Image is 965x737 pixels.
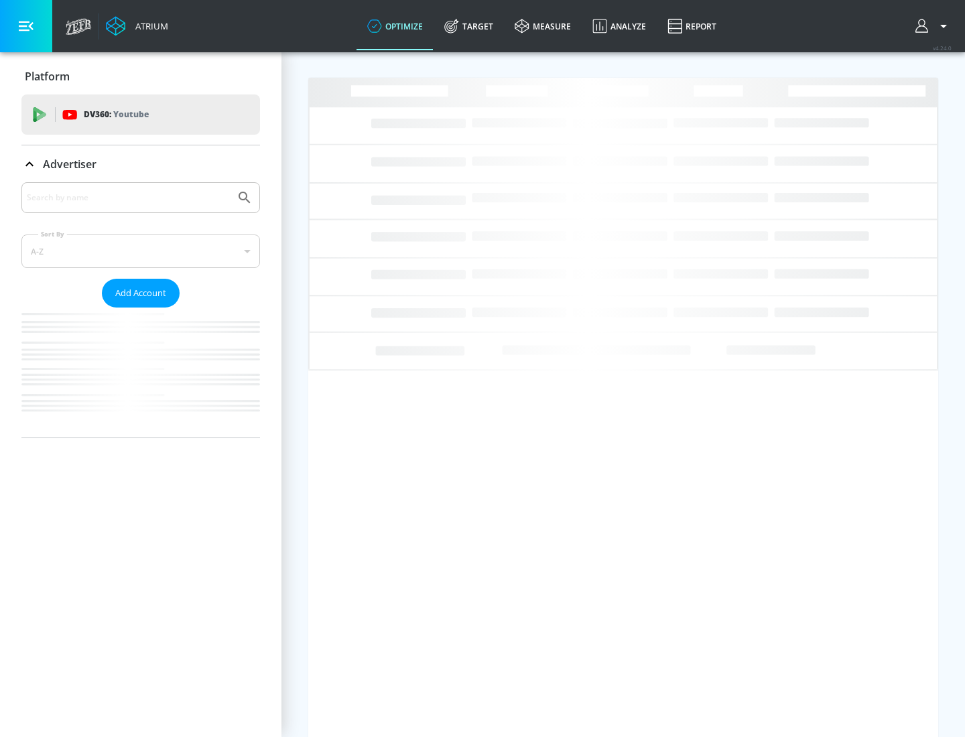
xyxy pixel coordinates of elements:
div: A-Z [21,234,260,268]
span: Add Account [115,285,166,301]
span: v 4.24.0 [933,44,952,52]
div: Platform [21,58,260,95]
div: Advertiser [21,145,260,183]
a: Target [434,2,504,50]
div: DV360: Youtube [21,94,260,135]
label: Sort By [38,230,67,239]
a: Atrium [106,16,168,36]
p: Advertiser [43,157,96,172]
button: Add Account [102,279,180,308]
a: measure [504,2,582,50]
a: Analyze [582,2,657,50]
p: DV360: [84,107,149,122]
nav: list of Advertiser [21,308,260,438]
a: optimize [357,2,434,50]
a: Report [657,2,727,50]
input: Search by name [27,189,230,206]
p: Youtube [113,107,149,121]
div: Atrium [130,20,168,32]
p: Platform [25,69,70,84]
div: Advertiser [21,182,260,438]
